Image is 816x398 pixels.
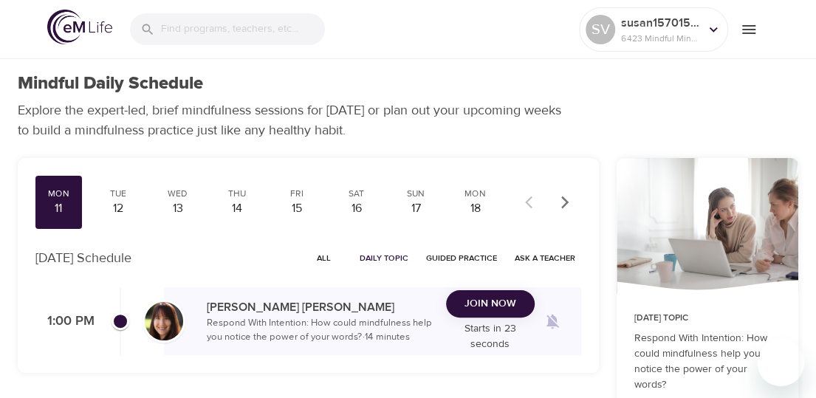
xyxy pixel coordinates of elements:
div: SV [586,15,615,44]
button: Join Now [446,290,535,318]
p: [PERSON_NAME] [PERSON_NAME] [207,298,434,316]
div: Fri [280,188,315,200]
input: Find programs, teachers, etc... [161,13,325,45]
div: 17 [399,200,433,217]
div: Mon [458,188,493,200]
span: Remind me when a class goes live every Monday at 1:00 PM [535,303,570,339]
div: Tue [101,188,136,200]
div: Mon [41,188,76,200]
button: Guided Practice [420,247,503,270]
p: [DATE] Topic [634,312,781,325]
p: 1:00 PM [35,312,95,332]
div: Sat [339,188,374,200]
p: Respond With Intention: How could mindfulness help you notice the power of your words? [634,331,781,393]
span: Guided Practice [426,251,497,265]
span: Join Now [464,295,516,313]
span: All [306,251,342,265]
div: Thu [220,188,255,200]
span: Ask a Teacher [515,251,575,265]
span: Daily Topic [360,251,408,265]
button: Ask a Teacher [509,247,581,270]
div: 14 [220,200,255,217]
div: 15 [280,200,315,217]
div: 16 [339,200,374,217]
img: Andrea_Lieberstein-min.jpg [145,302,183,340]
button: All [301,247,348,270]
button: Daily Topic [354,247,414,270]
p: Starts in 23 seconds [446,321,535,352]
p: Explore the expert-led, brief mindfulness sessions for [DATE] or plan out your upcoming weeks to ... [18,100,572,140]
div: 13 [160,200,195,217]
div: 12 [101,200,136,217]
div: 11 [41,200,76,217]
div: Wed [160,188,195,200]
p: susan1570157813 [621,14,699,32]
p: [DATE] Schedule [35,248,131,268]
div: Sun [399,188,433,200]
iframe: Button to launch messaging window [757,339,804,386]
p: Respond With Intention: How could mindfulness help you notice the power of your words? · 14 minutes [207,316,434,345]
img: logo [47,10,112,44]
button: menu [728,9,769,49]
p: 6423 Mindful Minutes [621,32,699,45]
h1: Mindful Daily Schedule [18,73,203,95]
div: 18 [458,200,493,217]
